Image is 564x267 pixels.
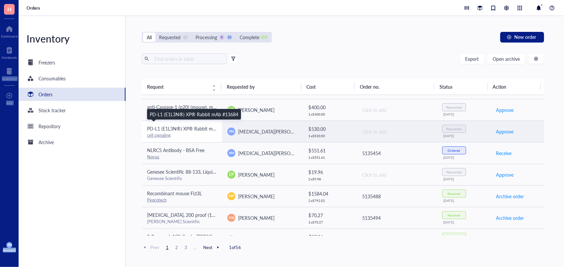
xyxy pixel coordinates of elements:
[487,53,525,64] button: Open archive
[238,107,275,113] span: [PERSON_NAME]
[159,34,181,41] div: Requested
[2,66,17,81] a: Inventory
[362,106,431,114] div: Click to add
[447,235,460,239] div: Received
[443,155,485,159] div: [DATE]
[142,32,272,43] div: segmented control
[356,99,437,121] td: Click to add
[465,56,479,61] span: Export
[173,244,181,250] span: 2
[496,148,512,158] button: Receive
[150,111,238,118] div: PD-L1 (E1L3N®) XP® Rabbit mAb #13684
[227,35,232,40] div: 10
[152,54,224,64] input: Find orders in table
[238,128,311,135] span: [MEDICAL_DATA][PERSON_NAME]
[496,128,514,135] span: Approve
[443,177,485,181] div: [DATE]
[219,35,225,40] div: 0
[163,244,171,250] span: 1
[147,175,217,181] div: Genesee Scientific
[496,171,514,178] span: Approve
[448,148,460,152] div: Ordered
[496,193,524,200] span: Archive order
[8,244,11,246] span: KM
[229,129,234,133] span: KM
[309,212,351,219] div: $ 70.27
[19,135,125,149] a: Archive
[6,101,13,105] div: Add
[459,53,484,64] button: Export
[39,123,60,130] div: Repository
[488,79,541,95] th: Action
[309,112,351,116] div: 1 x $ 400.00
[19,56,125,69] a: Freezers
[309,168,351,176] div: $ 19.96
[493,56,520,61] span: Open archive
[362,149,431,157] div: 5135454
[496,234,524,245] button: Archive order
[309,125,351,133] div: $ 530.00
[362,214,431,222] div: 5135494
[229,150,234,155] span: KM
[147,197,167,203] a: Peprotech
[3,248,16,252] div: Account
[309,233,351,240] div: $ 57.26
[496,106,514,114] span: Approve
[443,199,485,203] div: [DATE]
[356,142,437,164] td: 5135454
[221,79,301,95] th: Requested by
[443,112,485,116] div: [DATE]
[356,185,437,207] td: 5135488
[447,213,460,217] div: Received
[7,5,11,13] span: H
[147,34,152,41] div: All
[2,77,17,81] div: Inventory
[446,105,462,109] div: Requested
[147,147,204,153] span: NLRC5 Antibody - BSA Free
[309,134,351,138] div: 1 x $ 530.00
[362,171,431,178] div: Click to add
[496,169,514,180] button: Approve
[19,32,125,45] div: Inventory
[309,155,351,159] div: 1 x $ 551.61
[447,192,460,196] div: Received
[301,79,355,95] th: Cost
[446,127,462,131] div: Requested
[443,134,485,138] div: [DATE]
[309,190,351,197] div: $ 1584.04
[39,138,54,146] div: Archive
[362,193,431,200] div: 5135488
[191,244,199,250] span: ...
[19,120,125,133] a: Repository
[183,35,188,40] div: 12
[514,34,536,40] span: New order
[147,168,309,175] span: Genesee Scientific 88-133, Liquid Bleach Germicidal Ultra Bleach, 1 Gallon/Unit
[261,35,267,40] div: 1375
[147,233,257,240] span: 2-Propanol, ACS Grade, [PERSON_NAME] Chemical™
[355,79,434,95] th: Order no.
[356,121,437,142] td: Click to add
[496,149,512,157] span: Receive
[238,193,275,200] span: [PERSON_NAME]
[496,213,524,223] button: Archive order
[500,32,544,43] button: New order
[496,214,524,222] span: Archive order
[39,75,66,82] div: Consumables
[203,244,221,250] span: Next
[356,207,437,228] td: 5135494
[496,105,514,115] button: Approve
[356,228,437,250] td: 5135494
[229,107,234,113] span: EP
[147,153,159,160] a: Novus
[2,55,17,59] div: Notebook
[229,215,234,221] span: YN
[147,190,202,197] span: Recombinant mouse FLt3L
[443,91,485,95] div: [DATE]
[147,219,217,224] div: [PERSON_NAME] Scientific
[2,45,17,59] a: Notebook
[147,132,171,138] a: cell signaling
[19,104,125,117] a: Stock tracker
[496,126,514,137] button: Approve
[443,220,485,224] div: [DATE]
[496,191,524,202] button: Archive order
